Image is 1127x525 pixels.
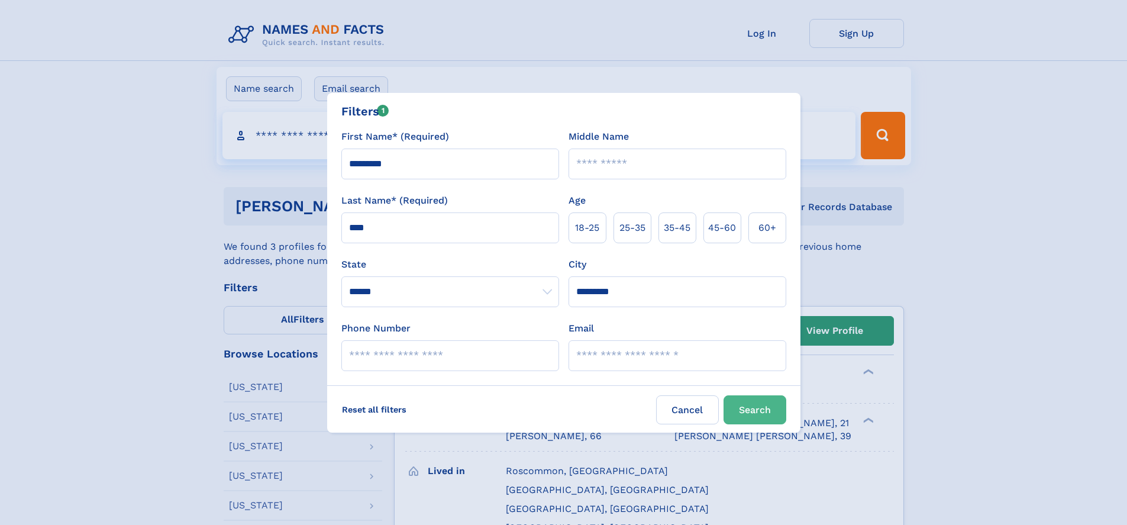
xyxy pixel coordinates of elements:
div: Filters [341,102,389,120]
label: Email [569,321,594,336]
span: 35‑45 [664,221,690,235]
label: Phone Number [341,321,411,336]
label: Cancel [656,395,719,424]
button: Search [724,395,786,424]
span: 25‑35 [619,221,645,235]
label: State [341,257,559,272]
label: City [569,257,586,272]
label: Reset all filters [334,395,414,424]
span: 60+ [758,221,776,235]
span: 45‑60 [708,221,736,235]
label: Last Name* (Required) [341,194,448,208]
label: First Name* (Required) [341,130,449,144]
label: Middle Name [569,130,629,144]
label: Age [569,194,586,208]
span: 18‑25 [575,221,599,235]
